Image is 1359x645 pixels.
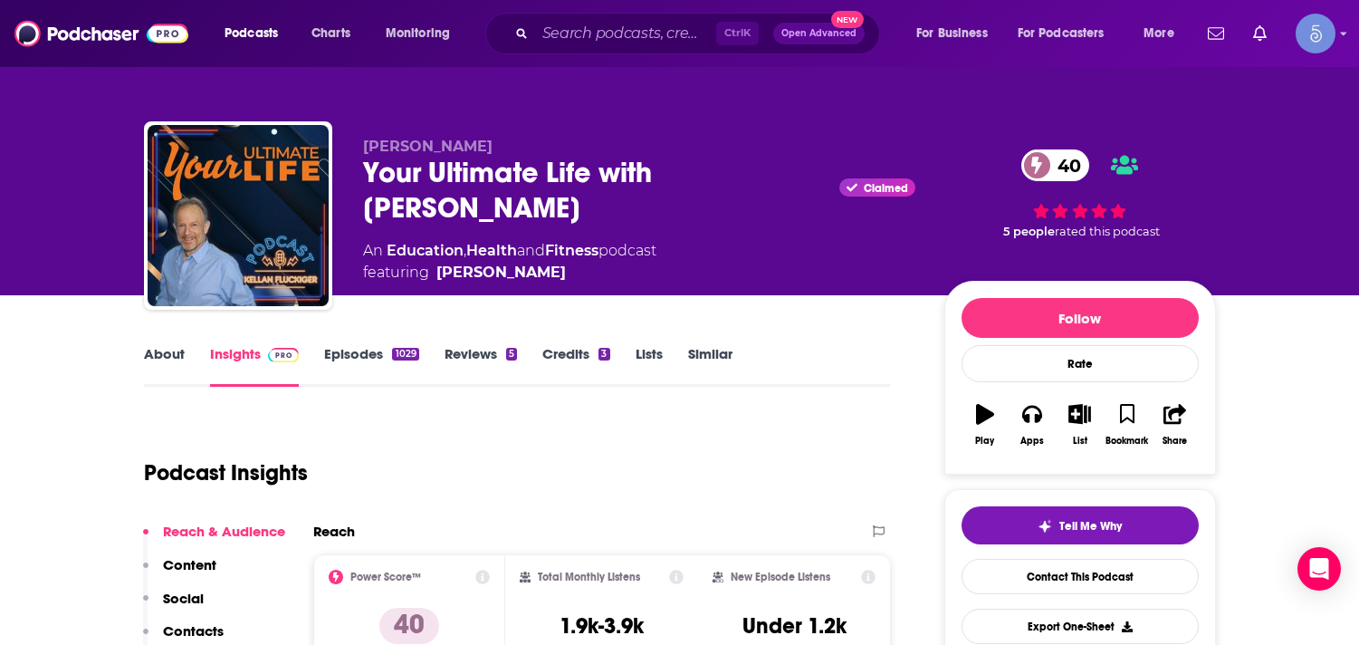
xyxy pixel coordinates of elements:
img: Your Ultimate Life with Kellan Fluckiger [148,125,329,306]
div: Apps [1020,436,1044,447]
p: Contacts [163,622,224,640]
span: New [831,11,864,28]
span: featuring [363,262,656,284]
p: 40 [379,608,439,644]
div: Search podcasts, credits, & more... [502,13,897,54]
span: More [1144,21,1174,46]
h2: Reach [313,523,355,540]
h2: New Episode Listens [731,571,830,583]
div: 3 [598,348,609,361]
span: Podcasts [225,21,278,46]
h2: Power Score™ [350,571,421,583]
a: Lists [636,345,663,387]
button: Reach & Audience [143,523,285,556]
a: Contact This Podcast [962,559,1199,594]
p: Social [163,590,204,607]
button: open menu [373,19,474,48]
img: User Profile [1296,14,1335,53]
span: For Business [916,21,988,46]
a: Kellan Fluckiger [436,262,566,284]
span: Open Advanced [781,29,857,38]
a: About [144,345,185,387]
a: Health [466,242,517,259]
button: Open AdvancedNew [773,23,865,44]
a: Show notifications dropdown [1201,18,1231,49]
p: Content [163,556,216,573]
button: open menu [1131,19,1197,48]
a: Credits3 [542,345,609,387]
span: Claimed [864,184,908,193]
span: Tell Me Why [1059,519,1122,534]
span: Logged in as Spiral5-G1 [1296,14,1335,53]
div: 40 5 peoplerated this podcast [944,138,1216,251]
div: 1029 [392,348,418,361]
a: Episodes1029 [324,345,418,387]
button: Export One-Sheet [962,609,1199,644]
button: Follow [962,298,1199,338]
button: Content [143,556,216,590]
button: Play [962,392,1009,457]
input: Search podcasts, credits, & more... [535,19,716,48]
span: , [464,242,466,259]
div: 5 [506,348,517,361]
a: Reviews5 [445,345,517,387]
h3: 1.9k-3.9k [560,612,644,640]
button: open menu [212,19,301,48]
a: 40 [1021,149,1090,181]
div: Rate [962,345,1199,382]
div: Open Intercom Messenger [1297,547,1341,591]
span: [PERSON_NAME] [363,138,493,155]
button: tell me why sparkleTell Me Why [962,506,1199,544]
div: Play [975,436,994,447]
div: Bookmark [1105,436,1148,447]
span: rated this podcast [1055,225,1160,238]
span: 5 people [1003,225,1055,238]
a: Similar [688,345,732,387]
h1: Podcast Insights [144,459,308,486]
h3: Under 1.2k [742,612,847,640]
span: Monitoring [386,21,450,46]
span: Ctrl K [716,22,759,45]
a: Charts [300,19,361,48]
p: Reach & Audience [163,523,285,540]
div: Share [1163,436,1187,447]
a: Fitness [545,242,598,259]
button: List [1056,392,1103,457]
img: tell me why sparkle [1038,519,1052,534]
button: Social [143,590,204,623]
img: Podchaser Pro [268,348,300,362]
a: InsightsPodchaser Pro [210,345,300,387]
span: For Podcasters [1018,21,1105,46]
div: List [1073,436,1087,447]
span: 40 [1039,149,1090,181]
span: Charts [311,21,350,46]
button: Share [1151,392,1198,457]
div: An podcast [363,240,656,284]
button: Bookmark [1104,392,1151,457]
span: and [517,242,545,259]
button: Show profile menu [1296,14,1335,53]
button: Apps [1009,392,1056,457]
img: Podchaser - Follow, Share and Rate Podcasts [14,16,188,51]
button: open menu [1006,19,1131,48]
a: Show notifications dropdown [1246,18,1274,49]
h2: Total Monthly Listens [538,571,640,583]
button: open menu [904,19,1010,48]
a: Education [387,242,464,259]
